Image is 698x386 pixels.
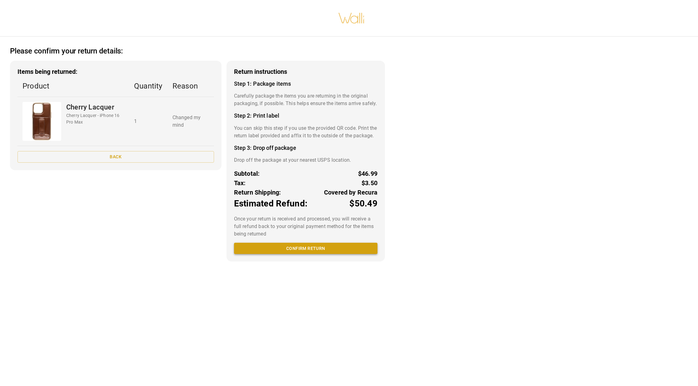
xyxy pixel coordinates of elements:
p: Drop off the package at your nearest USPS location. [234,156,377,164]
p: $3.50 [361,178,377,188]
p: Carefully package the items you are returning in the original packaging, if possible. This helps ... [234,92,377,107]
button: Back [17,151,214,163]
p: Once your return is received and processed, you will receive a full refund back to your original ... [234,215,377,238]
p: Cherry Lacquer - iPhone 16 Pro Max [66,112,124,125]
p: Return Shipping: [234,188,281,197]
p: $50.49 [349,197,377,210]
p: 1 [134,118,162,125]
p: Subtotal: [234,169,260,178]
p: Changed my mind [172,114,209,129]
p: Quantity [134,80,162,92]
h4: Step 1: Package items [234,80,377,87]
p: Product [22,80,124,92]
p: Estimated Refund: [234,197,307,210]
h3: Return instructions [234,68,377,75]
h4: Step 2: Print label [234,112,377,119]
p: Reason [172,80,209,92]
p: Covered by Recura [324,188,377,197]
h3: Items being returned: [17,68,214,75]
h2: Please confirm your return details: [10,47,123,56]
p: Cherry Lacquer [66,102,124,112]
h4: Step 3: Drop off package [234,145,377,151]
p: $46.99 [358,169,377,178]
p: Tax: [234,178,246,188]
img: walli-inc.myshopify.com [338,5,365,32]
p: You can skip this step if you use the provided QR code. Print the return label provided and affix... [234,124,377,140]
button: Confirm return [234,243,377,254]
